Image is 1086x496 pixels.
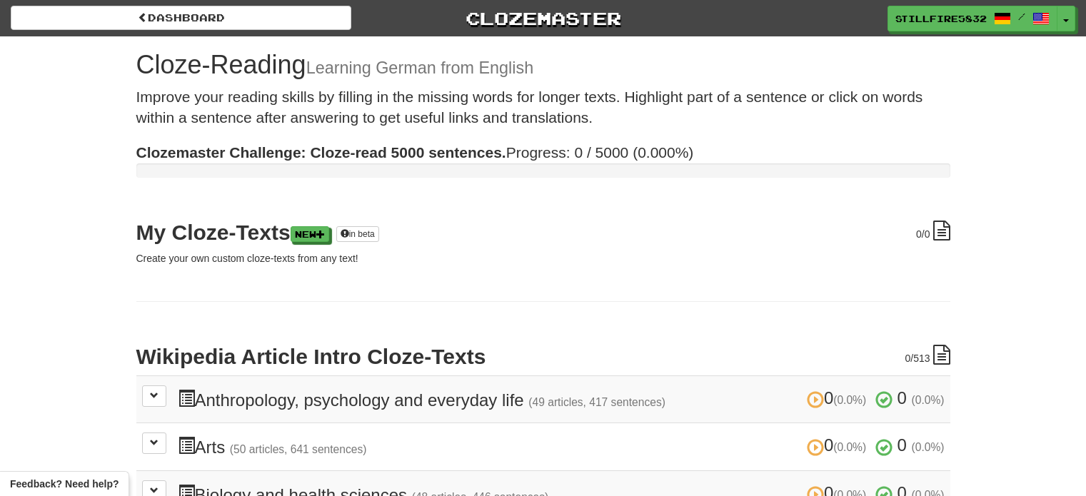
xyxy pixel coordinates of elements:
[373,6,713,31] a: Clozemaster
[898,388,907,408] span: 0
[230,443,367,455] small: (50 articles, 641 sentences)
[136,144,694,161] span: Progress: 0 / 5000 (0.000%)
[905,345,950,365] div: /513
[895,12,987,25] span: StillFire5832
[912,394,945,406] small: (0.0%)
[136,251,950,265] p: Create your own custom cloze-texts from any text!
[833,441,866,453] small: (0.0%)
[10,477,119,491] span: Open feedback widget
[136,86,950,128] p: Improve your reading skills by filling in the missing words for longer texts. Highlight part of a...
[136,144,506,161] strong: Clozemaster Challenge: Cloze-read 5000 sentences.
[136,51,950,79] h1: Cloze-Reading
[898,435,907,455] span: 0
[888,6,1057,31] a: StillFire5832 /
[1018,11,1025,21] span: /
[528,396,665,408] small: (49 articles, 417 sentences)
[11,6,351,30] a: Dashboard
[291,226,329,242] a: New
[807,388,871,408] span: 0
[306,59,534,77] small: Learning German from English
[807,435,871,455] span: 0
[916,228,922,240] span: 0
[178,436,945,457] h3: Arts
[136,345,950,368] h2: Wikipedia Article Intro Cloze-Texts
[912,441,945,453] small: (0.0%)
[916,221,950,241] div: /0
[178,389,945,410] h3: Anthropology, psychology and everyday life
[905,353,910,364] span: 0
[833,394,866,406] small: (0.0%)
[136,221,950,244] h2: My Cloze-Texts
[336,226,379,242] a: in beta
